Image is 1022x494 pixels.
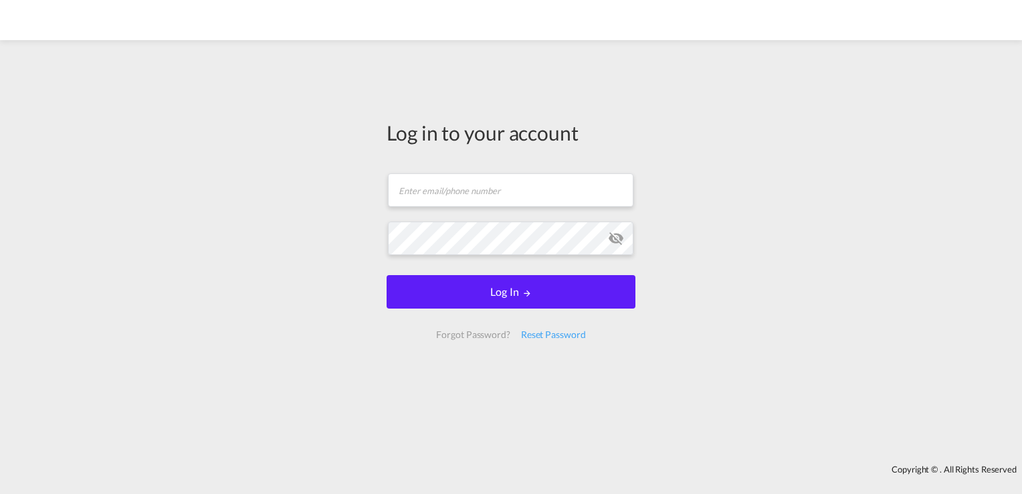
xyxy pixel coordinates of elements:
md-icon: icon-eye-off [608,230,624,246]
button: LOGIN [387,275,635,309]
div: Log in to your account [387,118,635,147]
div: Reset Password [516,323,591,347]
input: Enter email/phone number [388,173,633,207]
div: Forgot Password? [431,323,515,347]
